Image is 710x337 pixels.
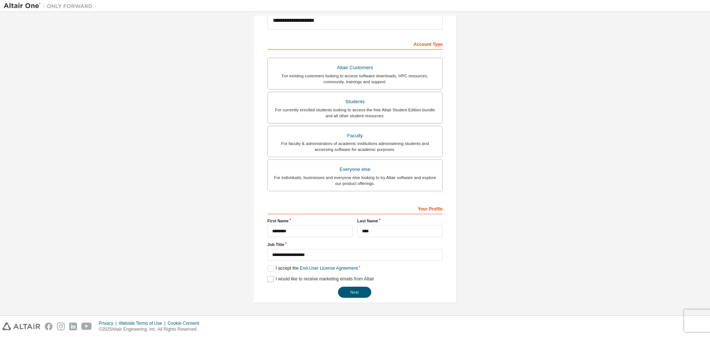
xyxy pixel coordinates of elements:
[272,164,438,175] div: Everyone else
[357,218,443,224] label: Last Name
[99,320,119,326] div: Privacy
[267,38,443,50] div: Account Type
[300,266,358,271] a: End-User License Agreement
[272,175,438,186] div: For individuals, businesses and everyone else looking to try Altair software and explore our prod...
[272,131,438,141] div: Faculty
[272,107,438,119] div: For currently enrolled students looking to access the free Altair Student Edition bundle and all ...
[4,2,96,10] img: Altair One
[45,323,53,330] img: facebook.svg
[267,265,358,272] label: I accept the
[69,323,77,330] img: linkedin.svg
[267,202,443,214] div: Your Profile
[2,323,40,330] img: altair_logo.svg
[272,73,438,85] div: For existing customers looking to access software downloads, HPC resources, community, trainings ...
[81,323,92,330] img: youtube.svg
[119,320,168,326] div: Website Terms of Use
[272,63,438,73] div: Altair Customers
[272,141,438,152] div: For faculty & administrators of academic institutions administering students and accessing softwa...
[168,320,203,326] div: Cookie Consent
[267,242,443,247] label: Job Title
[57,323,65,330] img: instagram.svg
[272,97,438,107] div: Students
[338,287,371,298] button: Next
[267,218,353,224] label: First Name
[267,276,374,282] label: I would like to receive marketing emails from Altair
[99,326,204,333] p: © 2025 Altair Engineering, Inc. All Rights Reserved.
